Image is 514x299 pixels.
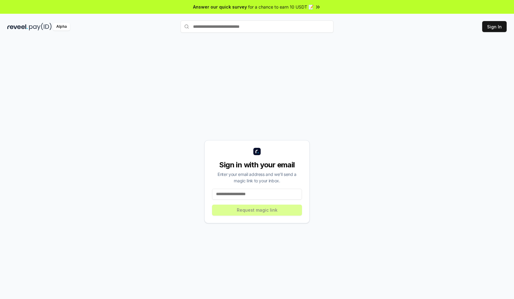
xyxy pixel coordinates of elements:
[248,4,314,10] span: for a chance to earn 10 USDT 📝
[482,21,507,32] button: Sign In
[29,23,52,31] img: pay_id
[212,160,302,170] div: Sign in with your email
[193,4,247,10] span: Answer our quick survey
[253,148,261,155] img: logo_small
[212,171,302,184] div: Enter your email address and we’ll send a magic link to your inbox.
[7,23,28,31] img: reveel_dark
[53,23,70,31] div: Alpha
